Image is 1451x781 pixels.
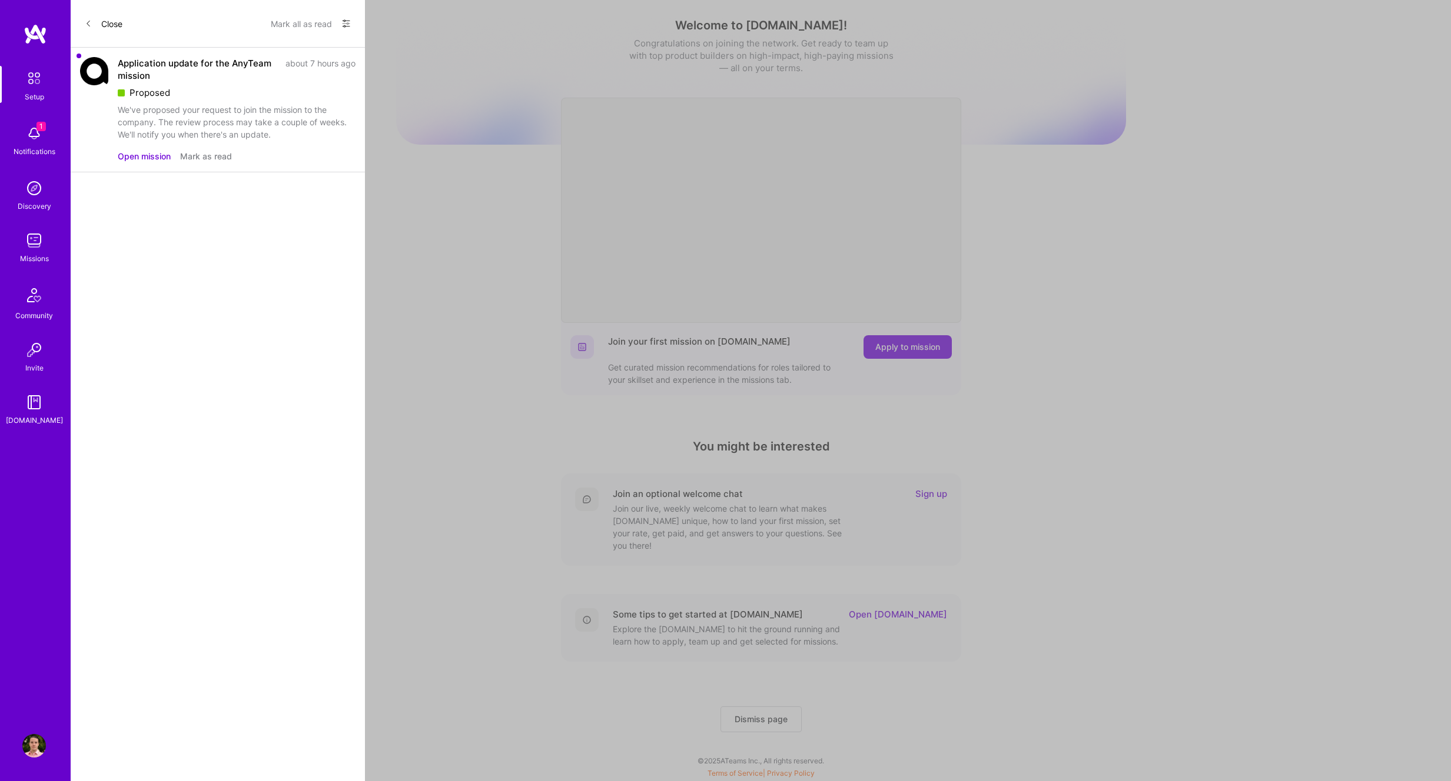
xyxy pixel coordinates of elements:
a: User Avatar [19,734,49,757]
div: Application update for the AnyTeam mission [118,57,278,82]
img: setup [22,66,47,91]
img: Company Logo [80,57,108,85]
button: Open mission [118,150,171,162]
div: [DOMAIN_NAME] [6,414,63,426]
div: We've proposed your request to join the mission to the company. The review process may take a cou... [118,104,356,141]
div: Invite [25,362,44,374]
button: Close [85,14,122,33]
div: Discovery [18,200,51,212]
div: Community [15,309,53,322]
div: Missions [20,252,49,265]
img: User Avatar [22,734,46,757]
img: guide book [22,390,46,414]
img: Invite [22,338,46,362]
img: discovery [22,176,46,200]
button: Mark as read [180,150,232,162]
img: Community [20,281,48,309]
div: Proposed [118,86,356,99]
img: logo [24,24,47,45]
button: Mark all as read [271,14,332,33]
img: teamwork [22,229,46,252]
div: Setup [25,91,44,103]
div: about 7 hours ago [285,57,356,82]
